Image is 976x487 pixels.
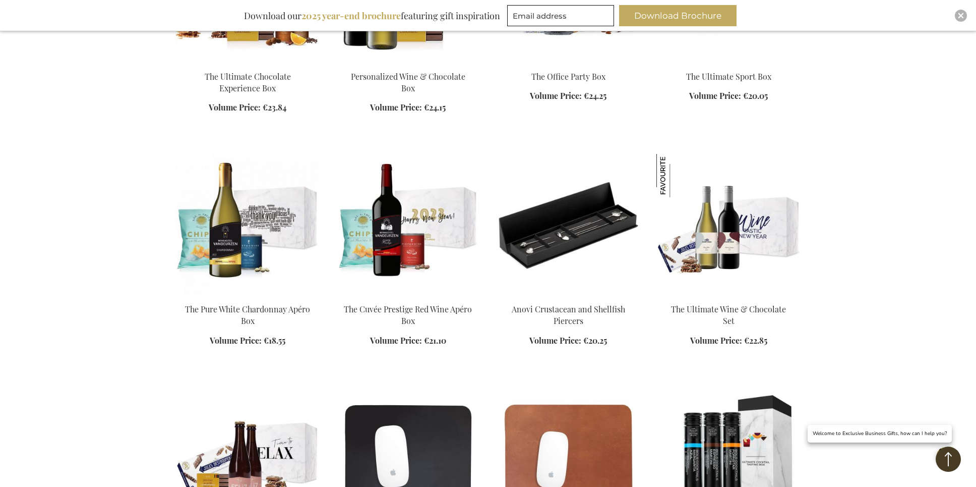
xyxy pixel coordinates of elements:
span: Volume Price: [370,335,422,346]
a: Beer Apéro Gift Box The Ultimate Wine & Chocolate Set [656,291,801,301]
a: The Office Party Box [496,59,640,68]
img: The Pure White Chardonnay Apéro Box [175,154,320,295]
img: Beer Apéro Gift Box [656,154,801,295]
a: Personalized Wine & Chocolate Box [351,71,465,93]
div: Close [955,10,967,22]
span: Volume Price: [690,335,742,346]
a: The Office Party Box [531,71,605,82]
img: The Cuvée Prestige Red Wine Apéro Box [336,154,480,295]
a: Volume Price: €22.85 [690,335,767,347]
a: Volume Price: €24.25 [530,90,606,102]
span: €24.15 [424,102,446,113]
a: Volume Price: €24.15 [370,102,446,114]
span: €20.25 [583,335,607,346]
span: €21.10 [424,335,446,346]
a: The Ultimate Sport Box [686,71,771,82]
span: €20.05 [743,90,768,101]
span: Volume Price: [689,90,741,101]
a: Volume Price: €20.25 [529,335,607,347]
span: €23.84 [263,102,286,113]
a: The Ultimate Chocolate Experience Box [175,59,320,68]
span: Volume Price: [209,102,261,113]
a: The Cuvée Prestige Red Wine Apéro Box [344,304,472,326]
span: Volume Price: [530,90,582,101]
img: Close [958,13,964,19]
a: Volume Price: €23.84 [209,102,286,114]
img: Anovi Schaal- en Schelpdierprikkers [496,154,640,295]
a: Anovi Schaal- en Schelpdierprikkers [496,291,640,301]
a: The Cuvée Prestige Red Wine Apéro Box [336,291,480,301]
form: marketing offers and promotions [507,5,617,29]
span: Volume Price: [529,335,581,346]
span: €22.85 [744,335,767,346]
input: Email address [507,5,614,26]
span: €24.25 [584,90,606,101]
span: Volume Price: [370,102,422,113]
a: Anovi Crustacean and Shellfish Piercers [512,304,625,326]
a: Volume Price: €21.10 [370,335,446,347]
a: Gepersonaliseerde Wine & Chocolate Box [336,59,480,68]
a: The Ultimate Sport Box [656,59,801,68]
button: Download Brochure [619,5,737,26]
a: Volume Price: €20.05 [689,90,768,102]
div: Download our featuring gift inspiration [239,5,505,26]
b: 2025 year-end brochure [301,10,401,22]
img: The Ultimate Wine & Chocolate Set [656,154,700,197]
a: The Ultimate Wine & Chocolate Set [671,304,786,326]
a: The Ultimate Chocolate Experience Box [205,71,291,93]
